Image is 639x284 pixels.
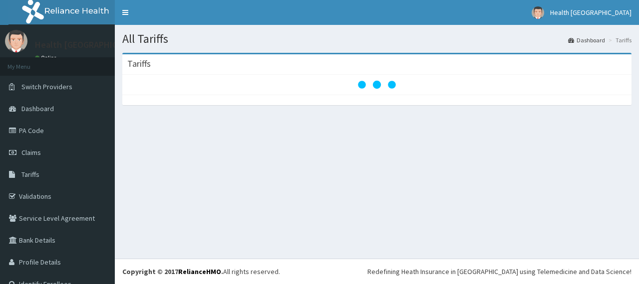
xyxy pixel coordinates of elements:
[606,36,632,44] li: Tariffs
[532,6,544,19] img: User Image
[127,59,151,68] h3: Tariffs
[568,36,605,44] a: Dashboard
[5,30,27,52] img: User Image
[367,267,632,277] div: Redefining Heath Insurance in [GEOGRAPHIC_DATA] using Telemedicine and Data Science!
[122,267,223,276] strong: Copyright © 2017 .
[115,259,639,284] footer: All rights reserved.
[550,8,632,17] span: Health [GEOGRAPHIC_DATA]
[178,267,221,276] a: RelianceHMO
[21,82,72,91] span: Switch Providers
[357,65,397,105] svg: audio-loading
[21,104,54,113] span: Dashboard
[35,54,59,61] a: Online
[21,170,39,179] span: Tariffs
[122,32,632,45] h1: All Tariffs
[35,40,146,49] p: Health [GEOGRAPHIC_DATA]
[21,148,41,157] span: Claims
